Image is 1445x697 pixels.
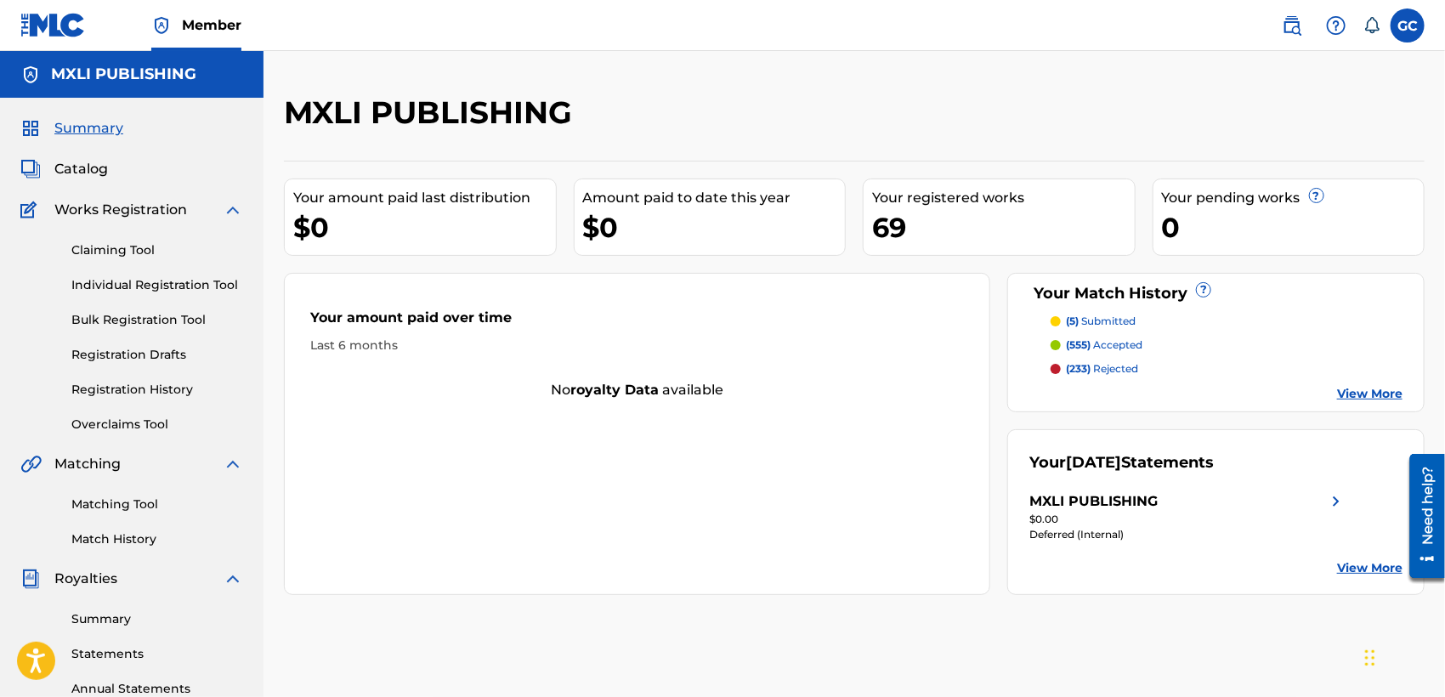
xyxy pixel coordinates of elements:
a: Statements [71,645,243,663]
div: 69 [872,208,1135,246]
img: expand [223,454,243,474]
span: ? [1310,189,1323,202]
div: Notifications [1363,17,1380,34]
iframe: Resource Center [1397,448,1445,585]
img: Accounts [20,65,41,85]
div: Deferred (Internal) [1029,527,1346,542]
div: $0 [293,208,556,246]
a: Matching Tool [71,496,243,513]
a: (233) rejected [1051,361,1402,377]
a: CatalogCatalog [20,159,108,179]
div: Last 6 months [310,337,964,354]
a: Match History [71,530,243,548]
div: $0.00 [1029,512,1346,527]
span: Member [182,15,241,35]
strong: royalty data [570,382,659,398]
img: search [1282,15,1302,36]
span: (555) [1066,338,1091,351]
span: ? [1197,283,1210,297]
div: MXLI PUBLISHING [1029,491,1158,512]
img: expand [223,569,243,589]
span: Summary [54,118,123,139]
span: Catalog [54,159,108,179]
img: MLC Logo [20,13,86,37]
div: Your Match History [1029,282,1402,305]
a: Bulk Registration Tool [71,311,243,329]
div: Widget de chat [1360,615,1445,697]
img: Top Rightsholder [151,15,172,36]
div: Your registered works [872,188,1135,208]
a: View More [1337,385,1402,403]
a: Claiming Tool [71,241,243,259]
a: Summary [71,610,243,628]
div: No available [285,380,989,400]
span: Royalties [54,569,117,589]
a: Overclaims Tool [71,416,243,433]
a: (5) submitted [1051,314,1402,329]
div: Your amount paid last distribution [293,188,556,208]
span: (5) [1066,314,1079,327]
span: Works Registration [54,200,187,220]
div: Arrastrar [1365,632,1375,683]
div: Your Statements [1029,451,1214,474]
div: Your pending works [1162,188,1425,208]
img: help [1326,15,1346,36]
a: Individual Registration Tool [71,276,243,294]
img: expand [223,200,243,220]
img: Works Registration [20,200,42,220]
a: (555) accepted [1051,337,1402,353]
a: Public Search [1275,8,1309,42]
div: $0 [583,208,846,246]
p: submitted [1066,314,1136,329]
span: Matching [54,454,121,474]
span: [DATE] [1066,453,1121,472]
a: Registration History [71,381,243,399]
div: User Menu [1391,8,1425,42]
a: MXLI PUBLISHINGright chevron icon$0.00Deferred (Internal) [1029,491,1346,542]
p: accepted [1066,337,1142,353]
div: Help [1319,8,1353,42]
a: SummarySummary [20,118,123,139]
a: View More [1337,559,1402,577]
h2: MXLI PUBLISHING [284,93,581,132]
img: Summary [20,118,41,139]
h5: MXLI PUBLISHING [51,65,196,84]
a: Registration Drafts [71,346,243,364]
p: rejected [1066,361,1138,377]
span: (233) [1066,362,1091,375]
div: 0 [1162,208,1425,246]
img: Catalog [20,159,41,179]
iframe: Chat Widget [1360,615,1445,697]
div: Your amount paid over time [310,308,964,337]
img: Matching [20,454,42,474]
img: right chevron icon [1326,491,1346,512]
div: Amount paid to date this year [583,188,846,208]
img: Royalties [20,569,41,589]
